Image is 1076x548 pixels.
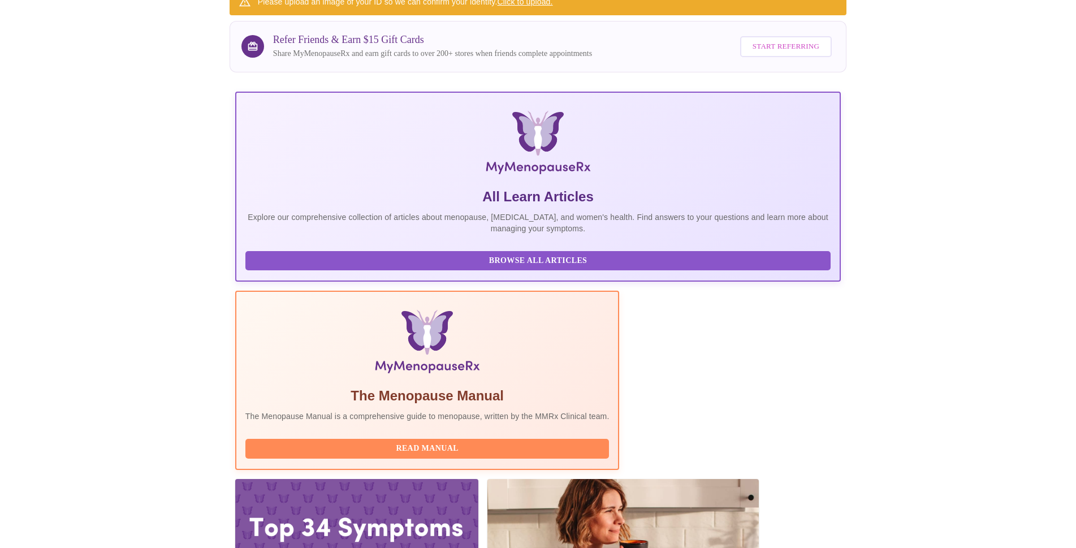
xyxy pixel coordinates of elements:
h5: All Learn Articles [245,188,831,206]
button: Browse All Articles [245,251,831,271]
p: Share MyMenopauseRx and earn gift cards to over 200+ stores when friends complete appointments [273,48,592,59]
a: Start Referring [737,31,835,63]
h3: Refer Friends & Earn $15 Gift Cards [273,34,592,46]
a: Read Manual [245,443,612,452]
p: Explore our comprehensive collection of articles about menopause, [MEDICAL_DATA], and women's hea... [245,212,831,234]
img: MyMenopauseRx Logo [336,111,740,179]
button: Read Manual [245,439,610,459]
p: The Menopause Manual is a comprehensive guide to menopause, written by the MMRx Clinical team. [245,411,610,422]
a: Browse All Articles [245,255,833,265]
span: Start Referring [753,40,819,53]
span: Browse All Articles [257,254,819,268]
img: Menopause Manual [303,310,551,378]
span: Read Manual [257,442,598,456]
button: Start Referring [740,36,832,57]
h5: The Menopause Manual [245,387,610,405]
